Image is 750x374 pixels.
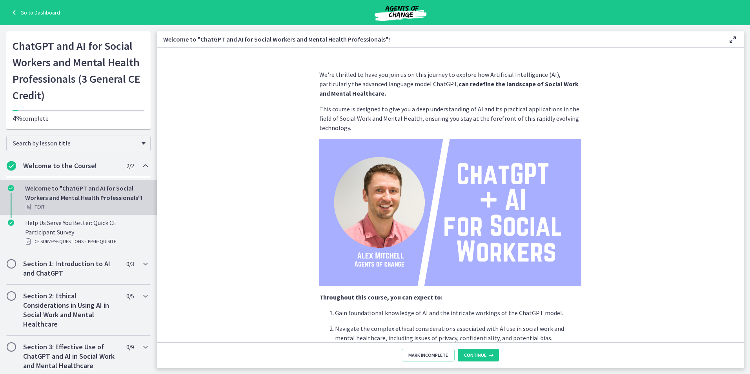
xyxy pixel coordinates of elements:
[13,139,138,147] span: Search by lesson title
[55,237,84,246] span: · 6 Questions
[7,161,16,171] i: Completed
[25,183,147,212] div: Welcome to "ChatGPT and AI for Social Workers and Mental Health Professionals"!
[319,104,581,133] p: This course is designed to give you a deep understanding of AI and its practical applications in ...
[23,342,119,370] h2: Section 3: Effective Use of ChatGPT and AI in Social Work and Mental Healthcare
[126,161,134,171] span: 2 / 2
[319,139,581,286] img: ChatGPT____AI__for_Social__Workers.png
[25,237,147,246] div: CE Survey
[13,114,144,123] p: complete
[8,220,14,226] i: Completed
[408,352,448,358] span: Mark Incomplete
[335,308,581,318] p: Gain foundational knowledge of AI and the intricate workings of the ChatGPT model.
[319,70,581,98] p: We're thrilled to have you join us on this journey to explore how Artificial Intelligence (AI), p...
[13,38,144,103] h1: ChatGPT and AI for Social Workers and Mental Health Professionals (3 General CE Credit)
[458,349,499,361] button: Continue
[85,237,86,246] span: ·
[23,291,119,329] h2: Section 2: Ethical Considerations in Using AI in Social Work and Mental Healthcare
[402,349,455,361] button: Mark Incomplete
[25,218,147,246] div: Help Us Serve You Better: Quick CE Participant Survey
[6,136,151,151] div: Search by lesson title
[23,259,119,278] h2: Section 1: Introduction to AI and ChatGPT
[25,202,147,212] div: Text
[163,34,715,44] h3: Welcome to "ChatGPT and AI for Social Workers and Mental Health Professionals"!
[23,161,119,171] h2: Welcome to the Course!
[126,342,134,352] span: 0 / 9
[126,259,134,269] span: 0 / 3
[353,3,448,22] img: Agents of Change
[126,291,134,301] span: 0 / 5
[464,352,486,358] span: Continue
[88,237,116,246] span: PREREQUISITE
[335,324,581,343] p: Navigate the complex ethical considerations associated with AI use in social work and mental heal...
[9,8,60,17] a: Go to Dashboard
[319,293,442,301] strong: Throughout this course, you can expect to:
[8,185,14,191] i: Completed
[13,114,22,123] span: 4%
